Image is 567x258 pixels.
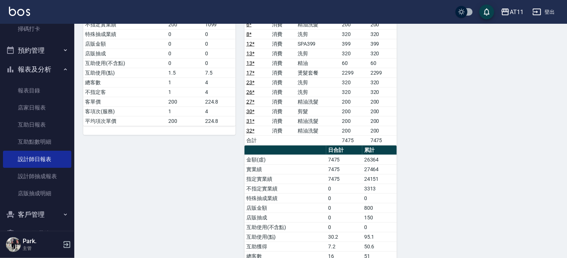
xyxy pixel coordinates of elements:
[3,151,71,168] a: 設計師日報表
[83,49,166,58] td: 店販抽成
[83,107,166,116] td: 客項次(服務)
[369,78,397,87] td: 320
[340,29,369,39] td: 320
[244,242,326,251] td: 互助獲得
[326,213,362,222] td: 0
[362,174,397,184] td: 24151
[340,116,369,126] td: 200
[83,58,166,68] td: 互助使用(不含點)
[244,164,326,174] td: 實業績
[166,39,203,49] td: 0
[340,107,369,116] td: 200
[369,49,397,58] td: 320
[369,68,397,78] td: 2299
[203,39,236,49] td: 0
[362,193,397,203] td: 0
[270,126,296,135] td: 消費
[83,68,166,78] td: 互助使用(點)
[203,97,236,107] td: 224.8
[244,203,326,213] td: 店販金額
[326,174,362,184] td: 7475
[166,49,203,58] td: 0
[362,203,397,213] td: 800
[362,242,397,251] td: 50.6
[326,164,362,174] td: 7475
[3,82,71,99] a: 報表目錄
[244,213,326,222] td: 店販抽成
[296,49,340,58] td: 洗剪
[296,126,340,135] td: 精油洗髮
[166,107,203,116] td: 1
[9,7,30,16] img: Logo
[340,39,369,49] td: 399
[83,78,166,87] td: 總客數
[296,29,340,39] td: 洗剪
[244,184,326,193] td: 不指定實業績
[369,39,397,49] td: 399
[244,193,326,203] td: 特殊抽成業績
[369,29,397,39] td: 320
[326,155,362,164] td: 7475
[340,126,369,135] td: 200
[369,107,397,116] td: 200
[362,213,397,222] td: 150
[83,97,166,107] td: 客單價
[23,238,61,245] h5: Park.
[203,68,236,78] td: 7.5
[83,87,166,97] td: 不指定客
[3,116,71,133] a: 互助日報表
[326,146,362,155] th: 日合計
[340,78,369,87] td: 320
[270,20,296,29] td: 消費
[369,58,397,68] td: 60
[369,116,397,126] td: 200
[244,222,326,232] td: 互助使用(不含點)
[270,29,296,39] td: 消費
[6,237,21,252] img: Person
[270,87,296,97] td: 消費
[296,107,340,116] td: 剪髮
[296,78,340,87] td: 洗剪
[340,68,369,78] td: 2299
[340,58,369,68] td: 60
[166,87,203,97] td: 1
[83,29,166,39] td: 特殊抽成業績
[244,135,270,145] td: 合計
[166,116,203,126] td: 200
[369,135,397,145] td: 7475
[244,174,326,184] td: 指定實業績
[340,49,369,58] td: 320
[296,39,340,49] td: SPA399
[296,68,340,78] td: 燙髮套餐
[166,68,203,78] td: 1.5
[3,205,71,224] button: 客戶管理
[529,5,558,19] button: 登出
[270,78,296,87] td: 消費
[166,78,203,87] td: 1
[244,232,326,242] td: 互助使用(點)
[340,87,369,97] td: 320
[203,78,236,87] td: 4
[296,58,340,68] td: 精油
[3,224,71,244] button: 員工及薪資
[23,245,61,252] p: 主管
[362,155,397,164] td: 26364
[369,126,397,135] td: 200
[83,39,166,49] td: 店販金額
[340,135,369,145] td: 7475
[166,20,203,29] td: 200
[326,242,362,251] td: 7.2
[498,4,526,20] button: AT11
[3,185,71,202] a: 店販抽成明細
[3,168,71,185] a: 設計師抽成報表
[326,203,362,213] td: 0
[326,222,362,232] td: 0
[3,41,71,60] button: 預約管理
[340,20,369,29] td: 200
[83,116,166,126] td: 平均項次單價
[203,20,236,29] td: 1099
[244,155,326,164] td: 金額(虛)
[326,184,362,193] td: 0
[296,20,340,29] td: 精油洗髮
[203,49,236,58] td: 0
